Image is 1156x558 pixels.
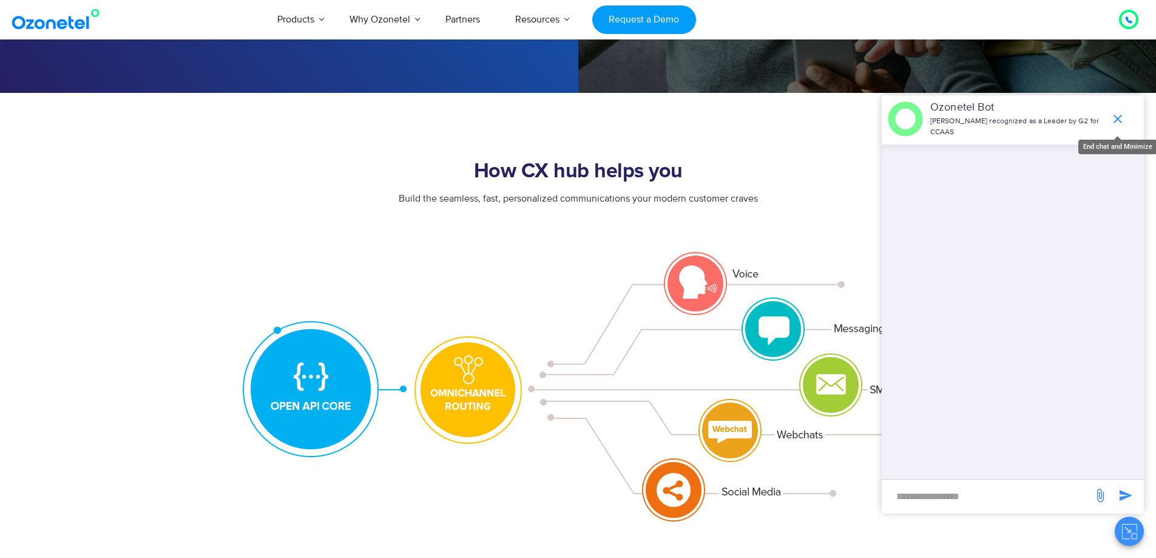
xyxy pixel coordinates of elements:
span: Build the seamless, fast, personalized communications your modern customer craves [399,192,758,205]
img: header [888,101,923,137]
span: send message [1114,483,1138,508]
p: Ozonetel Bot [930,100,1104,116]
p: [PERSON_NAME] recognized as a Leader by G2 for CCAAS [930,116,1104,138]
a: Request a Demo [592,5,696,34]
div: new-msg-input [888,486,1087,508]
span: send message [1088,483,1112,508]
button: Close chat [1115,517,1144,546]
span: end chat or minimize [1106,107,1130,131]
h2: How CX hub helps you [199,160,958,184]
